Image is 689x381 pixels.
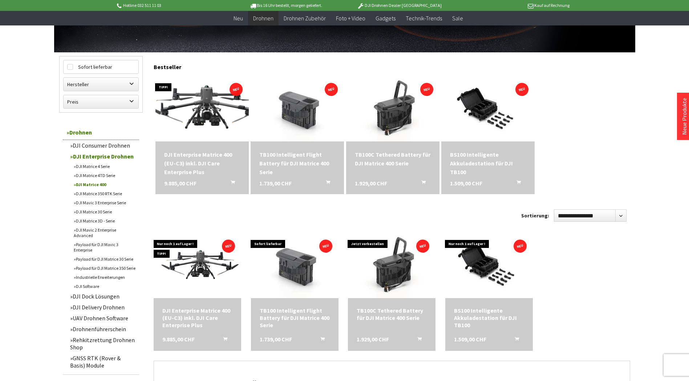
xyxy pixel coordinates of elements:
[260,336,292,343] span: 1.739,00 CHF
[64,60,138,73] label: Sofort lieferbar
[63,125,139,140] a: Drohnen
[279,11,331,26] a: Drohnen Zubehör
[234,15,243,22] span: Neu
[64,95,138,108] label: Preis
[401,11,447,26] a: Technik-Trends
[409,336,426,345] button: In den Warenkorb
[222,179,239,188] button: In den Warenkorb
[521,210,549,221] label: Sortierung:
[228,11,248,26] a: Neu
[508,179,525,188] button: In den Warenkorb
[66,313,139,324] a: UAV Drohnen Software
[229,1,343,10] p: Bis 16 Uhr bestellt, morgen geliefert.
[447,11,468,26] a: Sale
[357,307,427,321] a: TB100C Tethered Battery für DJI Matrice 400 Serie 1.929,00 CHF In den Warenkorb
[214,336,232,345] button: In den Warenkorb
[70,240,139,254] a: Payload für DJI Mavic 3 Enterprise
[370,11,401,26] a: Gadgets
[312,336,329,345] button: In den Warenkorb
[413,179,430,188] button: In den Warenkorb
[66,302,139,313] a: DJI Delivery Drohnen
[66,353,139,371] a: GNSS RTK (Rover & Basis) Module
[70,180,139,189] a: DJI Matrice 400
[259,150,335,176] a: TB100 Intelligent Flight Battery für DJI Matrice 400 Serie 1.739,00 CHF In den Warenkorb
[454,307,524,329] div: BS100 Intelligente Akkuladestation für DJI TB100
[162,336,195,343] span: 9.885,00 CHF
[355,179,387,188] span: 1.929,00 CHF
[450,179,482,188] span: 1.509,00 CHF
[164,150,240,176] a: DJI Enterprise Matrice 400 (EU-C3) inkl. DJI Care Enterprise Plus 9.885,00 CHF In den Warenkorb
[162,307,232,329] a: DJI Enterprise Matrice 400 (EU-C3) inkl. DJI Care Enterprise Plus 9.885,00 CHF In den Warenkorb
[450,150,526,176] div: BS100 Intelligente Akkuladestation für DJI TB100
[70,171,139,180] a: DJI Matrice 4TD Serie
[154,241,241,290] img: DJI Enterprise Matrice 400 (EU-C3) inkl. DJI Care Enterprise Plus
[70,207,139,216] a: DJI Matrice 30 Serie
[70,273,139,282] a: Industrielle Erweiterungen
[446,233,532,298] img: BS100 Intelligente Akkuladestation für DJI TB100
[357,336,389,343] span: 1.929,00 CHF
[66,334,139,353] a: Rehkitzrettung Drohnen Shop
[349,76,436,141] img: TB100C Tethered Battery für DJI Matrice 400 Serie
[456,1,570,10] p: Kauf auf Rechnung
[331,11,370,26] a: Foto + Video
[253,15,273,22] span: Drohnen
[454,336,486,343] span: 1.509,00 CHF
[506,336,523,345] button: In den Warenkorb
[154,56,630,74] div: Bestseller
[450,150,526,176] a: BS100 Intelligente Akkuladestation für DJI TB100 1.509,00 CHF In den Warenkorb
[70,225,139,240] a: DJI Mavic 2 Enterprise Advanced
[406,15,442,22] span: Technik-Trends
[70,216,139,225] a: DJI Matrice 3D - Serie
[357,307,427,321] div: TB100C Tethered Battery für DJI Matrice 400 Serie
[70,162,139,171] a: DJI Matrice 4 Serie
[445,76,531,141] img: BS100 Intelligente Akkuladestation für DJI TB100
[376,15,396,22] span: Gadgets
[454,307,524,329] a: BS100 Intelligente Akkuladestation für DJI TB100 1.509,00 CHF In den Warenkorb
[164,179,196,188] span: 9.885,00 CHF
[452,15,463,22] span: Sale
[284,15,326,22] span: Drohnen Zubehör
[349,233,435,298] img: TB100C Tethered Battery für DJI Matrice 400 Serie
[70,189,139,198] a: DJI Matrice 350 RTK Serie
[66,324,139,334] a: Drohnenführerschein
[116,1,229,10] p: Hotline 032 511 11 03
[164,150,240,176] div: DJI Enterprise Matrice 400 (EU-C3) inkl. DJI Care Enterprise Plus
[137,72,267,145] img: DJI Enterprise Matrice 400 (EU-C3) inkl. DJI Care Enterprise Plus
[260,307,330,329] div: TB100 Intelligent Flight Battery für DJI Matrice 400 Serie
[259,150,335,176] div: TB100 Intelligent Flight Battery für DJI Matrice 400 Serie
[336,15,365,22] span: Foto + Video
[66,140,139,151] a: DJI Consumer Drohnen
[259,179,292,188] span: 1.739,00 CHF
[343,1,456,10] p: DJI Drohnen Dealer [GEOGRAPHIC_DATA]
[251,233,338,298] img: TB100 Intelligent Flight Battery für DJI Matrice 400 Serie
[260,307,330,329] a: TB100 Intelligent Flight Battery für DJI Matrice 400 Serie 1.739,00 CHF In den Warenkorb
[66,291,139,302] a: DJI Dock Lösungen
[355,150,431,168] a: TB100C Tethered Battery für DJI Matrice 400 Serie 1.929,00 CHF In den Warenkorb
[70,264,139,273] a: Payload für DJI Matrice 350 Serie
[66,151,139,162] a: DJI Enterprise Drohnen
[254,76,341,141] img: TB100 Intelligent Flight Battery für DJI Matrice 400 Serie
[355,150,431,168] div: TB100C Tethered Battery für DJI Matrice 400 Serie
[64,78,138,91] label: Hersteller
[248,11,279,26] a: Drohnen
[70,282,139,291] a: DJI Software
[681,98,688,135] a: Neue Produkte
[70,198,139,207] a: DJI Mavic 3 Enterprise Serie
[317,179,335,188] button: In den Warenkorb
[162,307,232,329] div: DJI Enterprise Matrice 400 (EU-C3) inkl. DJI Care Enterprise Plus
[70,254,139,264] a: Payload für DJI Matrice 30 Serie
